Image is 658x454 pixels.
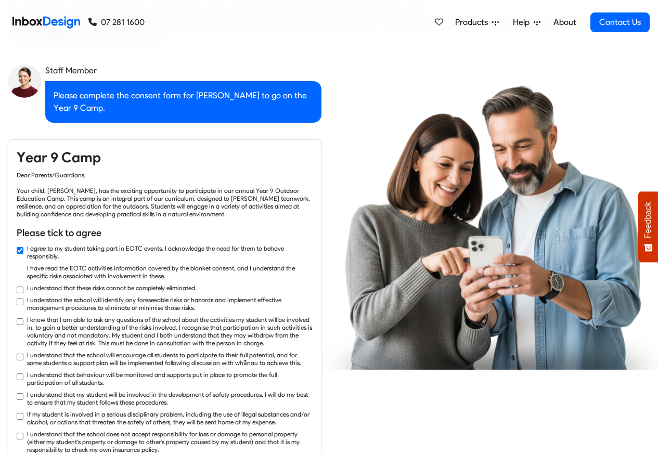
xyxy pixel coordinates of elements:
label: I understand that the school does not accept responsibility for loss or damage to personal proper... [27,430,313,453]
img: staff_avatar.png [8,64,41,98]
a: 07 281 1600 [88,16,145,29]
label: I understand that the school will encourage all students to participate to their full potential, ... [27,351,313,367]
a: Contact Us [590,12,650,32]
label: I have read the EOTC activities information covered by the blanket consent, and I understand the ... [27,264,313,280]
button: Feedback - Show survey [638,191,658,262]
label: I understand that behaviour will be monitored and supports put in place to promote the full parti... [27,371,313,386]
label: I understand that my student will be involved in the development of safety procedures. I will do ... [27,391,313,406]
span: Products [455,16,492,29]
a: Help [509,12,545,33]
label: I understand that these risks cannot be completely eliminated. [27,284,197,292]
label: I agree to my student taking part in EOTC events. I acknowledge the need for them to behave respo... [27,244,313,260]
h4: Year 9 Camp [17,148,313,167]
span: Feedback [643,202,653,238]
a: About [550,12,579,33]
label: If my student is involved in a serious disciplinary problem, including the use of illegal substan... [27,410,313,426]
div: Staff Member [45,64,321,77]
label: I understand the school will identify any foreseeable risks or hazards and implement effective ma... [27,296,313,312]
div: Please complete the consent form for [PERSON_NAME] to go on the Year 9 Camp. [45,81,321,123]
a: Products [451,12,503,33]
span: Help [513,16,534,29]
h6: Please tick to agree [17,226,313,240]
div: Dear Parents/Guardians, Your child, [PERSON_NAME], has the exciting opportunity to participate in... [17,171,313,218]
label: I know that I am able to ask any questions of the school about the activities my student will be ... [27,316,313,347]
